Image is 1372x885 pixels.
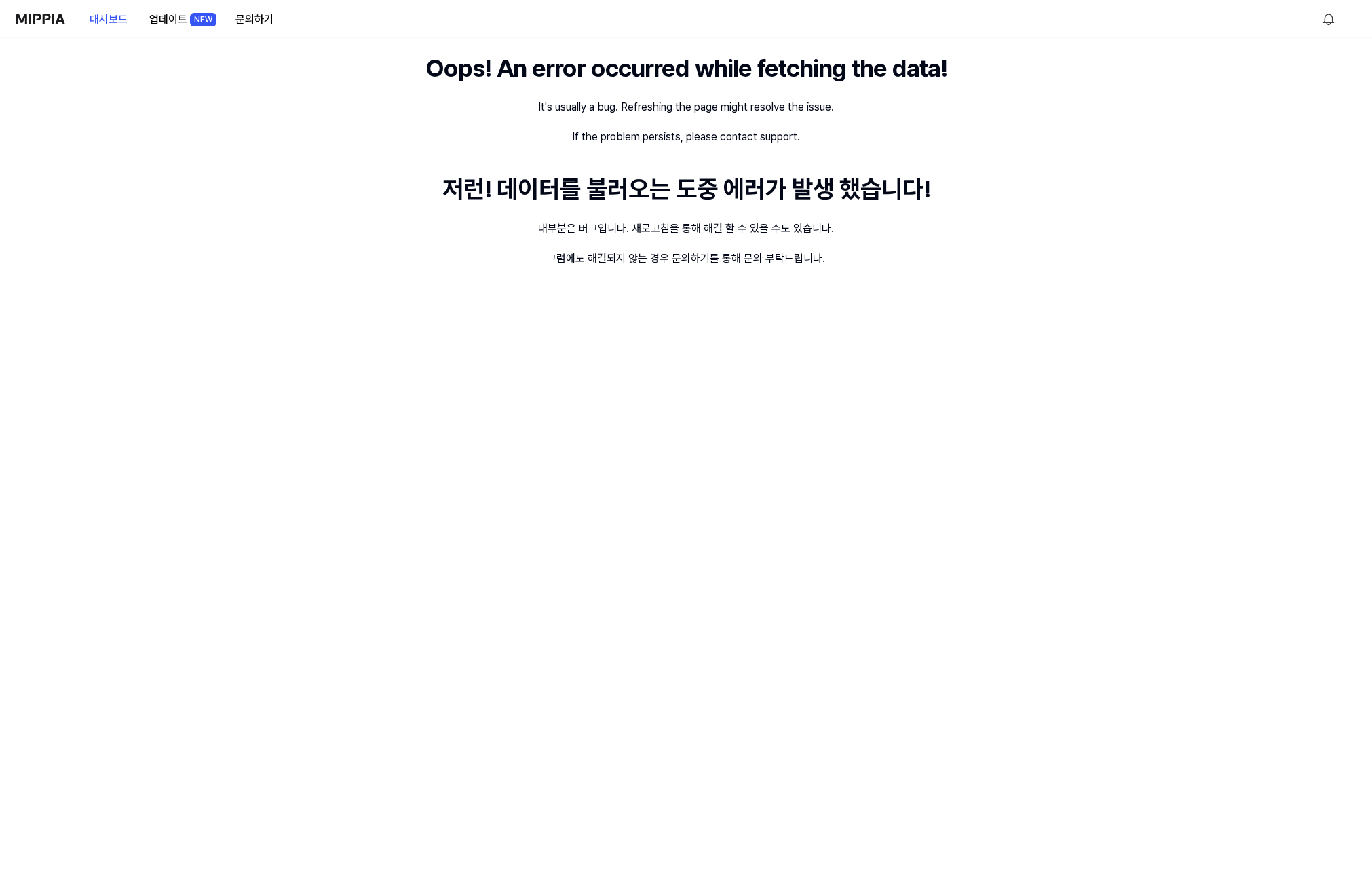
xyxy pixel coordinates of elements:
[138,1,225,38] a: 업데이트NEW
[16,14,65,24] img: logo
[442,172,930,206] div: 저런! 데이터를 불러오는 도중 에러가 발생 했습니다!
[138,6,225,33] button: 업데이트NEW
[538,221,834,237] div: 대부분은 버그입니다. 새로고침을 통해 해결 할 수 있을 수도 있습니다.
[538,99,834,115] div: It's usually a bug. Refreshing the page might resolve the issue.
[425,52,947,86] div: Oops! An error occurred while fetching the data!
[79,6,138,33] button: 대시보드
[572,129,800,145] div: If the problem persists, please contact support.
[190,13,216,26] div: NEW
[547,250,825,267] div: 그럼에도 해결되지 않는 경우 문의하기를 통해 문의 부탁드립니다.
[1320,11,1337,27] img: 알림
[225,6,284,33] button: 문의하기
